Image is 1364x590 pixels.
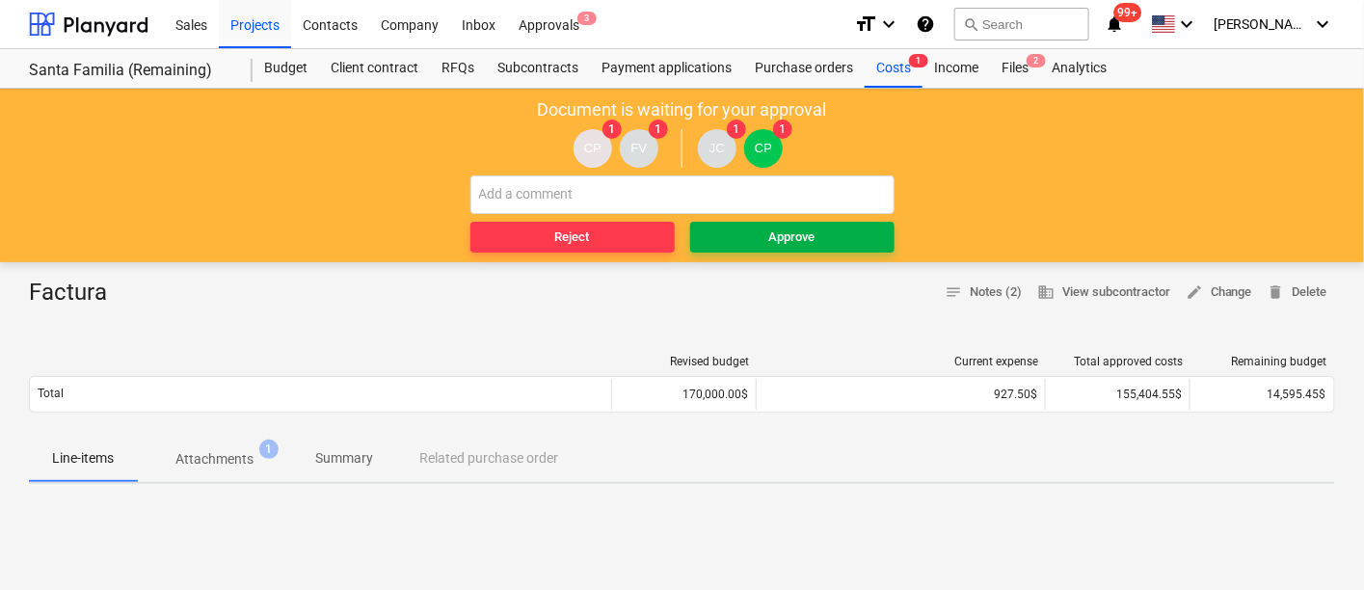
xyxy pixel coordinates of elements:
[945,282,1022,304] span: Notes (2)
[954,8,1089,40] button: Search
[1027,54,1046,67] span: 2
[1268,283,1285,301] span: delete
[1040,49,1118,88] a: Analytics
[1268,388,1326,401] span: 14,595.45$
[698,129,736,168] div: Javier Cattan
[470,222,675,253] button: Reject
[1268,282,1327,304] span: Delete
[52,448,114,469] p: Line-items
[29,278,122,308] div: Factura
[755,141,773,155] span: CP
[764,388,1037,401] div: 927.50$
[620,355,749,368] div: Revised budget
[727,120,746,139] span: 1
[315,448,373,469] p: Summary
[1045,379,1190,410] div: 155,404.55$
[538,98,827,121] p: Document is waiting for your approval
[584,141,602,155] span: CP
[1260,278,1335,308] button: Delete
[744,129,783,168] div: Claudia Perez
[990,49,1040,88] a: Files2
[1186,283,1203,301] span: edit
[909,54,928,67] span: 1
[1114,3,1142,22] span: 99+
[963,16,978,32] span: search
[590,49,743,88] a: Payment applications
[602,120,622,139] span: 1
[29,61,229,81] div: Santa Familia (Remaining)
[1268,497,1364,590] iframe: Chat Widget
[916,13,935,36] i: Knowledge base
[690,222,895,253] button: Approve
[854,13,877,36] i: format_size
[620,129,658,168] div: Fernando Vanegas
[1214,16,1310,32] span: [PERSON_NAME]
[577,12,597,25] span: 3
[430,49,486,88] a: RFQs
[990,49,1040,88] div: Files
[1105,13,1124,36] i: notifications
[38,386,64,402] p: Total
[253,49,319,88] a: Budget
[877,13,900,36] i: keyboard_arrow_down
[865,49,923,88] a: Costs1
[259,440,279,459] span: 1
[1037,282,1170,304] span: View subcontractor
[175,449,254,469] p: Attachments
[764,355,1038,368] div: Current expense
[945,283,962,301] span: notes
[1175,13,1198,36] i: keyboard_arrow_down
[1178,278,1260,308] button: Change
[611,379,756,410] div: 170,000.00$
[486,49,590,88] a: Subcontracts
[649,120,668,139] span: 1
[709,141,725,155] span: JC
[319,49,430,88] a: Client contract
[1186,282,1252,304] span: Change
[773,120,792,139] span: 1
[1030,278,1178,308] button: View subcontractor
[574,129,612,168] div: Claudia Perez
[1198,355,1327,368] div: Remaining budget
[470,175,895,214] input: Add a comment
[1037,283,1055,301] span: business
[769,227,816,249] div: Approve
[743,49,865,88] a: Purchase orders
[865,49,923,88] div: Costs
[555,227,590,249] div: Reject
[630,141,647,155] span: FV
[923,49,990,88] a: Income
[1312,13,1335,36] i: keyboard_arrow_down
[937,278,1030,308] button: Notes (2)
[1054,355,1183,368] div: Total approved costs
